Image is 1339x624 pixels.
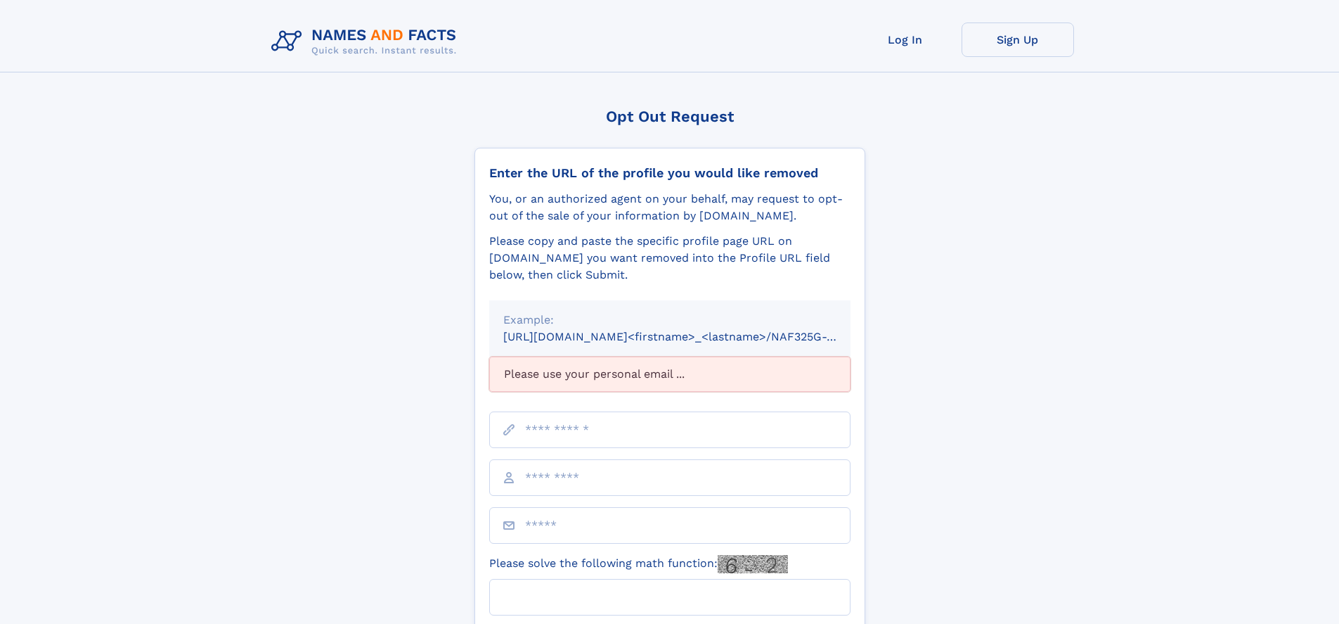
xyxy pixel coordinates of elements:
div: You, or an authorized agent on your behalf, may request to opt-out of the sale of your informatio... [489,191,850,224]
div: Opt Out Request [474,108,865,125]
a: Log In [849,23,962,57]
small: [URL][DOMAIN_NAME]<firstname>_<lastname>/NAF325G-xxxxxxxx [503,330,877,343]
div: Example: [503,312,836,329]
div: Please use your personal email ... [489,357,850,392]
div: Please copy and paste the specific profile page URL on [DOMAIN_NAME] you want removed into the Pr... [489,233,850,284]
div: Enter the URL of the profile you would like removed [489,165,850,181]
a: Sign Up [962,23,1074,57]
img: Logo Names and Facts [266,23,468,61]
label: Please solve the following math function: [489,555,788,573]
